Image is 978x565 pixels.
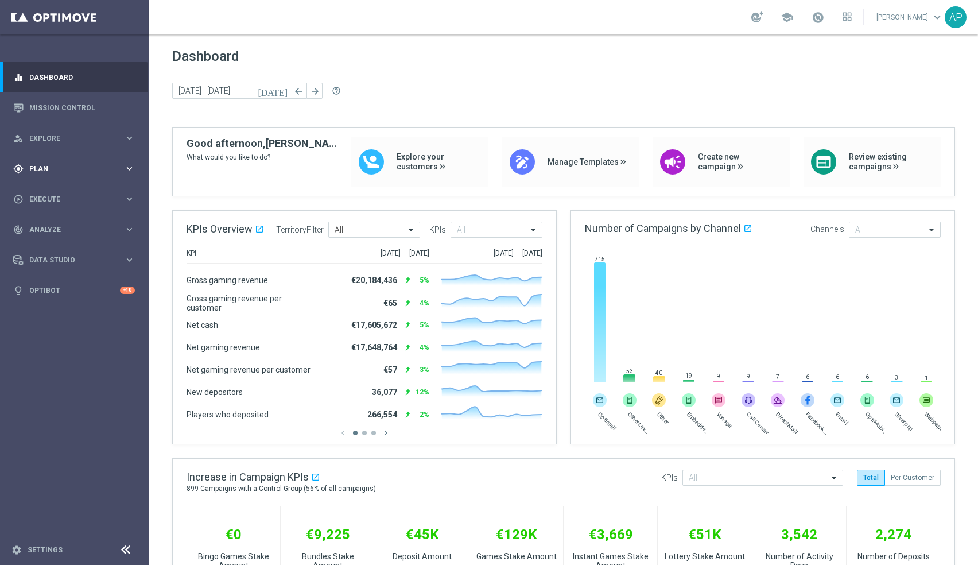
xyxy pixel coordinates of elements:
button: Data Studio keyboard_arrow_right [13,256,135,265]
button: track_changes Analyze keyboard_arrow_right [13,225,135,234]
div: Plan [13,164,124,174]
div: Explore [13,133,124,144]
button: equalizer Dashboard [13,73,135,82]
i: play_circle_outline [13,194,24,204]
a: Mission Control [29,92,135,123]
i: equalizer [13,72,24,83]
button: person_search Explore keyboard_arrow_right [13,134,135,143]
div: Mission Control [13,92,135,123]
i: person_search [13,133,24,144]
i: keyboard_arrow_right [124,163,135,174]
button: Mission Control [13,103,135,113]
div: Execute [13,194,124,204]
a: Optibot [29,275,120,305]
span: school [781,11,793,24]
i: gps_fixed [13,164,24,174]
div: Optibot [13,275,135,305]
i: track_changes [13,225,24,235]
i: keyboard_arrow_right [124,194,135,204]
span: Analyze [29,226,124,233]
span: Plan [29,165,124,172]
a: [PERSON_NAME]keyboard_arrow_down [875,9,945,26]
span: keyboard_arrow_down [931,11,944,24]
div: +10 [120,287,135,294]
button: play_circle_outline Execute keyboard_arrow_right [13,195,135,204]
div: Analyze [13,225,124,235]
i: lightbulb [13,285,24,296]
i: keyboard_arrow_right [124,224,135,235]
span: Data Studio [29,257,124,264]
i: settings [11,545,22,555]
div: AP [945,6,967,28]
button: lightbulb Optibot +10 [13,286,135,295]
a: Dashboard [29,62,135,92]
button: gps_fixed Plan keyboard_arrow_right [13,164,135,173]
a: Settings [28,547,63,554]
i: keyboard_arrow_right [124,254,135,265]
div: Data Studio [13,255,124,265]
i: keyboard_arrow_right [124,133,135,144]
div: Dashboard [13,62,135,92]
span: Explore [29,135,124,142]
span: Execute [29,196,124,203]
